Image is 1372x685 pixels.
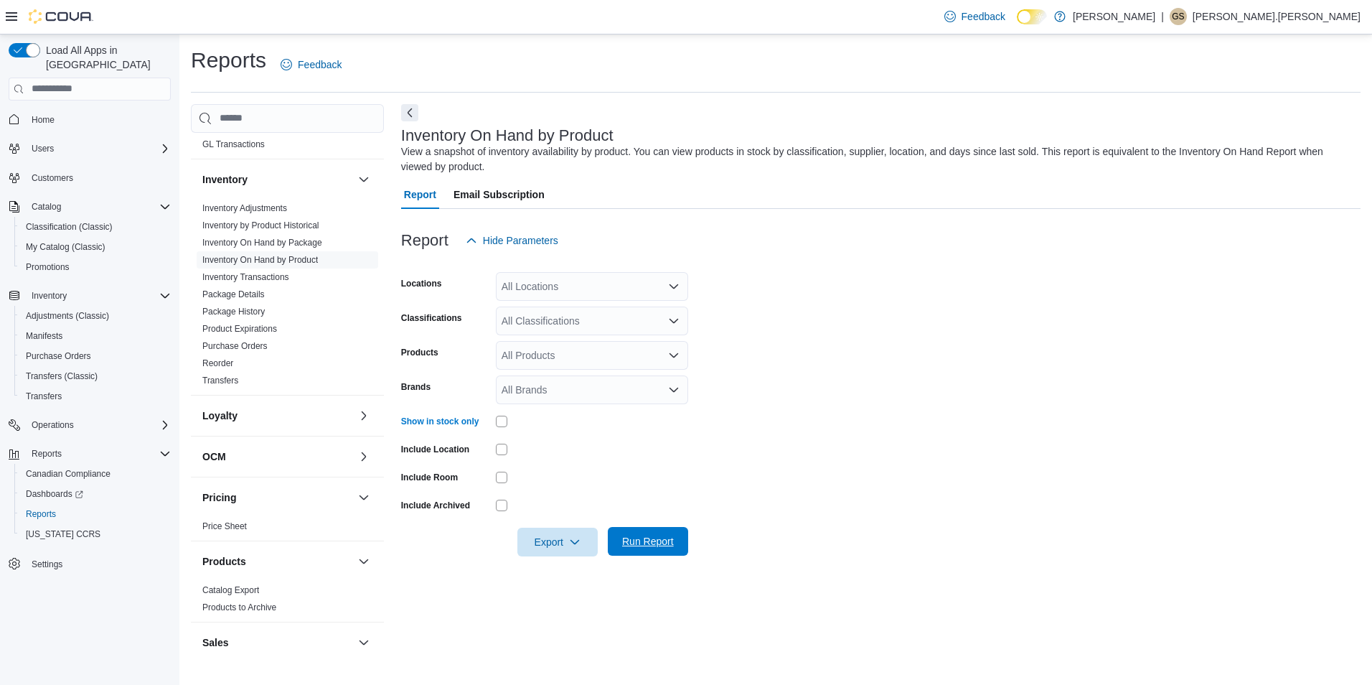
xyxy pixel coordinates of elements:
[668,384,680,396] button: Open list of options
[202,237,322,248] span: Inventory On Hand by Package
[20,307,171,325] span: Adjustments (Classic)
[1170,8,1187,25] div: Geoff St.Germain
[202,585,259,595] a: Catalog Export
[202,375,238,386] span: Transfers
[26,391,62,402] span: Transfers
[20,348,171,365] span: Purchase Orders
[401,472,458,483] label: Include Room
[202,202,287,214] span: Inventory Adjustments
[202,139,265,149] a: GL Transactions
[26,488,83,500] span: Dashboards
[202,521,247,531] a: Price Sheet
[20,526,106,543] a: [US_STATE] CCRS
[202,272,289,282] a: Inventory Transactions
[20,307,115,325] a: Adjustments (Classic)
[355,634,372,651] button: Sales
[20,388,171,405] span: Transfers
[275,50,347,79] a: Feedback
[202,554,352,569] button: Products
[14,306,177,326] button: Adjustments (Classic)
[202,254,318,266] span: Inventory On Hand by Product
[202,307,265,317] a: Package History
[20,258,75,276] a: Promotions
[26,111,171,129] span: Home
[202,584,259,596] span: Catalog Export
[202,554,246,569] h3: Products
[202,376,238,386] a: Transfers
[14,257,177,277] button: Promotions
[202,602,276,612] a: Products to Archive
[1172,8,1184,25] span: GS
[14,504,177,524] button: Reports
[14,237,177,257] button: My Catalog (Classic)
[20,258,171,276] span: Promotions
[32,201,61,213] span: Catalog
[355,489,372,506] button: Pricing
[460,226,564,255] button: Hide Parameters
[668,281,680,292] button: Open list of options
[26,261,70,273] span: Promotions
[355,448,372,465] button: OCM
[202,271,289,283] span: Inventory Transactions
[622,534,674,549] span: Run Report
[32,290,67,302] span: Inventory
[20,388,67,405] a: Transfers
[202,139,265,150] span: GL Transactions
[668,350,680,361] button: Open list of options
[3,553,177,574] button: Settings
[202,324,277,334] a: Product Expirations
[202,289,265,300] span: Package Details
[40,43,171,72] span: Load All Apps in [GEOGRAPHIC_DATA]
[14,326,177,346] button: Manifests
[20,218,171,236] span: Classification (Classic)
[298,57,342,72] span: Feedback
[20,327,68,345] a: Manifests
[26,371,98,382] span: Transfers (Classic)
[26,221,113,233] span: Classification (Classic)
[14,217,177,237] button: Classification (Classic)
[202,203,287,213] a: Inventory Adjustments
[202,449,226,464] h3: OCM
[32,143,54,154] span: Users
[20,238,171,256] span: My Catalog (Classic)
[20,218,118,236] a: Classification (Classic)
[401,347,438,358] label: Products
[3,109,177,130] button: Home
[202,449,352,464] button: OCM
[20,238,111,256] a: My Catalog (Classic)
[1193,8,1361,25] p: [PERSON_NAME].[PERSON_NAME]
[26,140,60,157] button: Users
[939,2,1011,31] a: Feedback
[26,416,171,434] span: Operations
[3,444,177,464] button: Reports
[26,111,60,129] a: Home
[202,635,352,650] button: Sales
[202,490,236,505] h3: Pricing
[401,416,479,427] label: Show in stock only
[20,485,89,503] a: Dashboards
[14,524,177,544] button: [US_STATE] CCRS
[26,169,171,187] span: Customers
[202,255,318,265] a: Inventory On Hand by Product
[20,465,116,483] a: Canadian Compliance
[26,445,171,462] span: Reports
[202,323,277,335] span: Product Expirations
[20,505,62,523] a: Reports
[202,238,322,248] a: Inventory On Hand by Package
[202,602,276,613] span: Products to Archive
[202,172,248,187] h3: Inventory
[20,368,171,385] span: Transfers (Classic)
[26,468,111,480] span: Canadian Compliance
[191,118,384,159] div: Finance
[14,386,177,406] button: Transfers
[20,505,171,523] span: Reports
[401,381,431,393] label: Brands
[32,448,62,460] span: Reports
[202,289,265,299] a: Package Details
[454,180,545,209] span: Email Subscription
[32,172,73,184] span: Customers
[14,464,177,484] button: Canadian Compliance
[401,500,470,511] label: Include Archived
[202,220,319,230] a: Inventory by Product Historical
[14,484,177,504] a: Dashboards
